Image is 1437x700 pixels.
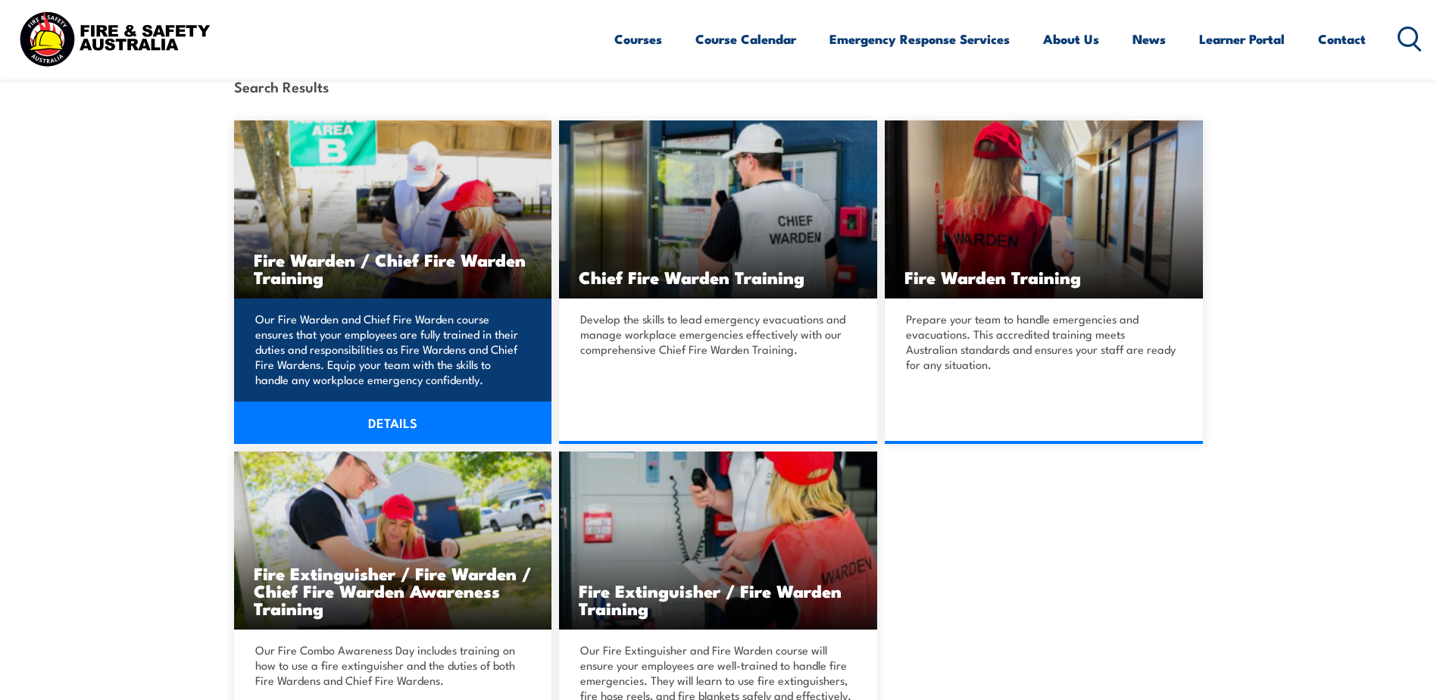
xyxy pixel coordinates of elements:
[906,311,1177,372] p: Prepare your team to handle emergencies and evacuations. This accredited training meets Australia...
[559,120,877,298] img: Chief Fire Warden Training
[1318,19,1366,59] a: Contact
[559,452,877,630] img: Fire Extinguisher Fire Warden Training
[1132,19,1166,59] a: News
[614,19,662,59] a: Courses
[559,452,877,630] a: Fire Extinguisher / Fire Warden Training
[1199,19,1285,59] a: Learner Portal
[580,311,851,357] p: Develop the skills to lead emergency evacuations and manage workplace emergencies effectively wit...
[695,19,796,59] a: Course Calendar
[234,452,552,630] img: Fire Combo Awareness Day
[234,402,552,444] a: DETAILS
[234,120,552,298] img: Fire Warden and Chief Fire Warden Training
[234,452,552,630] a: Fire Extinguisher / Fire Warden / Chief Fire Warden Awareness Training
[254,251,533,286] h3: Fire Warden / Chief Fire Warden Training
[885,120,1203,298] img: Fire Warden Training
[579,582,858,617] h3: Fire Extinguisher / Fire Warden Training
[904,268,1183,286] h3: Fire Warden Training
[234,76,329,96] strong: Search Results
[234,120,552,298] a: Fire Warden / Chief Fire Warden Training
[255,311,526,387] p: Our Fire Warden and Chief Fire Warden course ensures that your employees are fully trained in the...
[579,268,858,286] h3: Chief Fire Warden Training
[1043,19,1099,59] a: About Us
[255,642,526,688] p: Our Fire Combo Awareness Day includes training on how to use a fire extinguisher and the duties o...
[829,19,1010,59] a: Emergency Response Services
[254,564,533,617] h3: Fire Extinguisher / Fire Warden / Chief Fire Warden Awareness Training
